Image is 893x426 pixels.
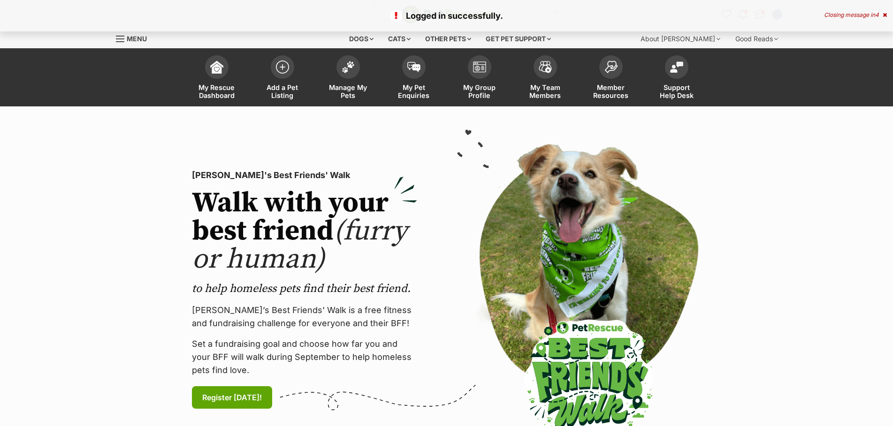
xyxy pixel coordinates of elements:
[447,51,512,106] a: My Group Profile
[524,83,566,99] span: My Team Members
[276,60,289,74] img: add-pet-listing-icon-0afa8454b4691262ce3f59096e99ab1cd57d4a30225e0717b998d2c9b9846f56.svg
[315,51,381,106] a: Manage My Pets
[192,189,417,274] h2: Walk with your best friend
[729,30,785,48] div: Good Reads
[479,30,557,48] div: Get pet support
[539,61,552,73] img: team-members-icon-5396bd8760b3fe7c0b43da4ab00e1e3bb1a5d9ba89233759b79545d2d3fc5d0d.svg
[393,83,435,99] span: My Pet Enquiries
[192,337,417,377] p: Set a fundraising goal and choose how far you and your BFF will walk during September to help hom...
[670,61,683,73] img: help-desk-icon-fdf02630f3aa405de69fd3d07c3f3aa587a6932b1a1747fa1d2bba05be0121f9.svg
[184,51,250,106] a: My Rescue Dashboard
[261,83,304,99] span: Add a Pet Listing
[250,51,315,106] a: Add a Pet Listing
[644,51,710,106] a: Support Help Desk
[590,83,632,99] span: Member Resources
[196,83,238,99] span: My Rescue Dashboard
[127,35,147,43] span: Menu
[604,60,618,73] img: member-resources-icon-8e73f808a243e03378d46382f2149f9095a855e16c252ad45f914b54edf8863c.svg
[192,214,407,277] span: (furry or human)
[634,30,727,48] div: About [PERSON_NAME]
[116,30,153,46] a: Menu
[343,30,380,48] div: Dogs
[473,61,486,73] img: group-profile-icon-3fa3cf56718a62981997c0bc7e787c4b2cf8bcc04b72c1350f741eb67cf2f40e.svg
[210,60,223,74] img: dashboard-icon-eb2f2d2d3e046f16d808141f083e7271f6b2e854fb5c12c21221c1fb7104beca.svg
[458,83,501,99] span: My Group Profile
[342,61,355,73] img: manage-my-pets-icon-02211641906a0b7f246fdf0571729dbe1e7629f14944591b6c1af311fb30b64b.svg
[192,281,417,296] p: to help homeless pets find their best friend.
[202,392,262,403] span: Register [DATE]!
[656,83,698,99] span: Support Help Desk
[407,62,420,72] img: pet-enquiries-icon-7e3ad2cf08bfb03b45e93fb7055b45f3efa6380592205ae92323e6603595dc1f.svg
[381,51,447,106] a: My Pet Enquiries
[382,30,417,48] div: Cats
[512,51,578,106] a: My Team Members
[419,30,478,48] div: Other pets
[192,304,417,330] p: [PERSON_NAME]’s Best Friends' Walk is a free fitness and fundraising challenge for everyone and t...
[192,386,272,409] a: Register [DATE]!
[578,51,644,106] a: Member Resources
[327,83,369,99] span: Manage My Pets
[192,169,417,182] p: [PERSON_NAME]'s Best Friends' Walk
